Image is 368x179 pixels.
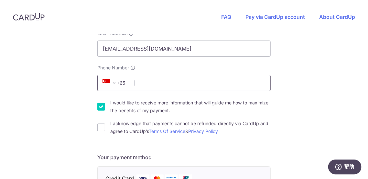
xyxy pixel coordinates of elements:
a: Privacy Policy [188,128,218,134]
label: I acknowledge that payments cannot be refunded directly via CardUp and agree to CardUp’s & [110,120,271,135]
label: I would like to receive more information that will guide me how to maximize the benefits of my pa... [110,99,271,114]
span: +65 [103,79,118,87]
input: Email address [97,41,271,57]
a: Terms Of Service [149,128,185,134]
span: +65 [101,79,130,87]
h5: Your payment method [97,153,271,161]
a: FAQ [221,14,231,20]
span: Phone Number [97,65,129,71]
a: Pay via CardUp account [245,14,305,20]
iframe: 打开一个小组件，您可以在其中找到更多信息 [328,160,362,176]
a: About CardUp [319,14,355,20]
img: CardUp [13,13,45,21]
